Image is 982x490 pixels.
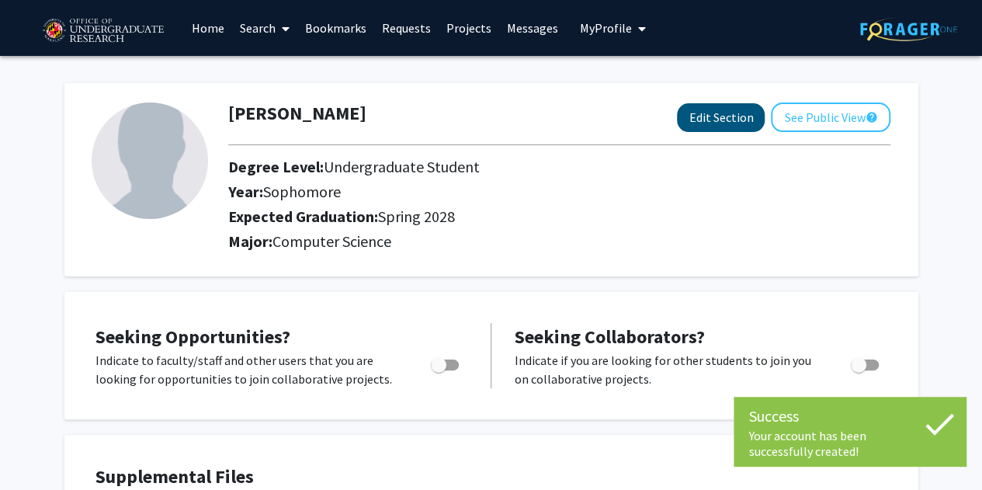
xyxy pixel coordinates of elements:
[228,158,866,176] h2: Degree Level:
[374,1,439,55] a: Requests
[749,428,951,459] div: Your account has been successfully created!
[425,351,467,374] div: Toggle
[272,231,391,251] span: Computer Science
[232,1,297,55] a: Search
[771,103,890,132] button: See Public View
[184,1,232,55] a: Home
[92,103,208,219] img: Profile Picture
[324,157,480,176] span: Undergraduate Student
[865,108,877,127] mat-icon: help
[228,207,866,226] h2: Expected Graduation:
[580,20,632,36] span: My Profile
[12,420,66,478] iframe: Chat
[95,351,401,388] p: Indicate to faculty/staff and other users that you are looking for opportunities to join collabor...
[95,466,887,488] h4: Supplemental Files
[439,1,499,55] a: Projects
[749,405,951,428] div: Success
[677,103,765,132] button: Edit Section
[499,1,566,55] a: Messages
[228,232,890,251] h2: Major:
[515,325,705,349] span: Seeking Collaborators?
[228,182,866,201] h2: Year:
[228,103,366,125] h1: [PERSON_NAME]
[37,12,168,50] img: University of Maryland Logo
[860,17,957,41] img: ForagerOne Logo
[95,325,290,349] span: Seeking Opportunities?
[297,1,374,55] a: Bookmarks
[845,351,887,374] div: Toggle
[515,351,821,388] p: Indicate if you are looking for other students to join you on collaborative projects.
[263,182,341,201] span: Sophomore
[378,207,455,226] span: Spring 2028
